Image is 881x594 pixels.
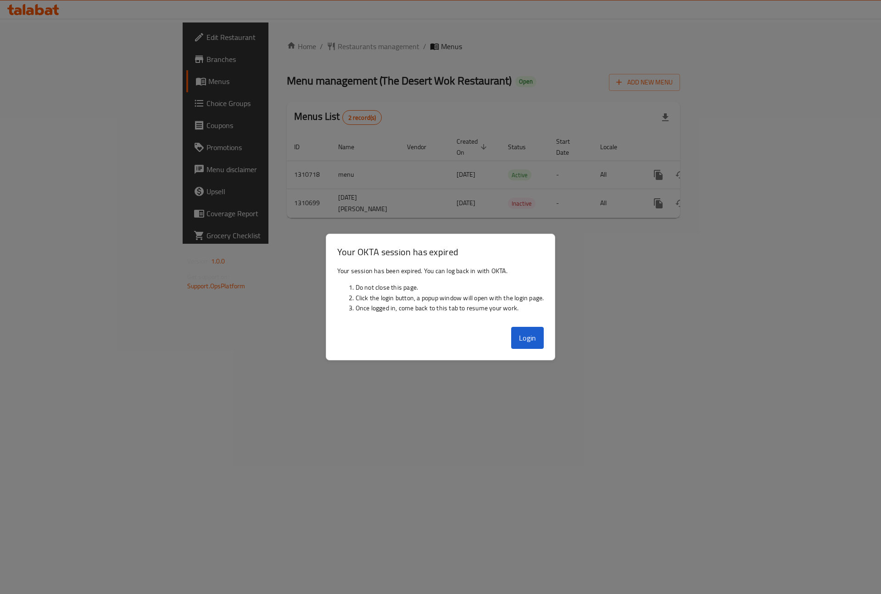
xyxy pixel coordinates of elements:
[337,245,544,258] h3: Your OKTA session has expired
[511,327,544,349] button: Login
[356,293,544,303] li: Click the login button, a popup window will open with the login page.
[326,262,555,324] div: Your session has been expired. You can log back in with OKTA.
[356,282,544,292] li: Do not close this page.
[356,303,544,313] li: Once logged in, come back to this tab to resume your work.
